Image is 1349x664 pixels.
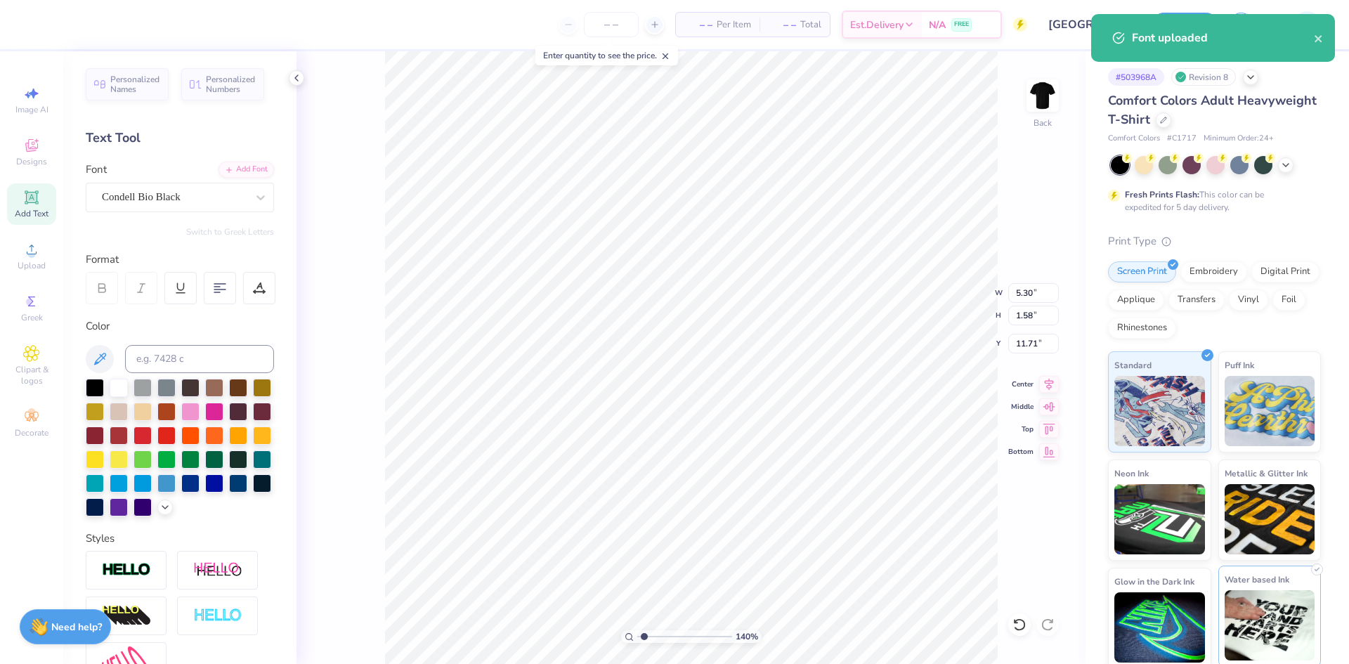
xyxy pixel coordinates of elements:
span: Top [1008,424,1034,434]
div: Revision 8 [1171,68,1236,86]
span: Glow in the Dark Ink [1114,574,1194,589]
div: Format [86,252,275,268]
img: Standard [1114,376,1205,446]
div: Text Tool [86,129,274,148]
div: Foil [1272,289,1305,311]
strong: Fresh Prints Flash: [1125,189,1199,200]
span: FREE [954,20,969,30]
span: Greek [21,312,43,323]
span: – – [768,18,796,32]
span: Center [1008,379,1034,389]
div: # 503968A [1108,68,1164,86]
div: Screen Print [1108,261,1176,282]
input: – – [584,12,639,37]
div: Add Font [219,162,274,178]
img: 3d Illusion [102,605,151,627]
div: Back [1034,117,1052,129]
div: Embroidery [1180,261,1247,282]
span: Designs [16,156,47,167]
span: Comfort Colors Adult Heavyweight T-Shirt [1108,92,1317,128]
span: Personalized Numbers [206,74,256,94]
div: Print Type [1108,233,1321,249]
span: Standard [1114,358,1152,372]
img: Shadow [193,561,242,579]
img: Stroke [102,562,151,578]
label: Font [86,162,107,178]
div: Color [86,318,274,334]
div: Enter quantity to see the price. [535,46,678,65]
span: Est. Delivery [850,18,904,32]
button: Switch to Greek Letters [186,226,274,237]
div: Transfers [1168,289,1225,311]
strong: Need help? [51,620,102,634]
span: Clipart & logos [7,364,56,386]
span: Add Text [15,208,48,219]
span: Personalized Names [110,74,160,94]
div: Vinyl [1229,289,1268,311]
input: e.g. 7428 c [125,345,274,373]
span: Image AI [15,104,48,115]
span: Total [800,18,821,32]
div: Styles [86,530,274,547]
button: close [1314,30,1324,46]
span: Bottom [1008,447,1034,457]
span: Metallic & Glitter Ink [1225,466,1308,481]
span: Neon Ink [1114,466,1149,481]
span: 140 % [736,630,758,643]
input: Untitled Design [1038,11,1141,39]
div: Rhinestones [1108,318,1176,339]
span: Decorate [15,427,48,438]
span: Minimum Order: 24 + [1204,133,1274,145]
span: # C1717 [1167,133,1197,145]
img: Back [1029,82,1057,110]
span: Middle [1008,402,1034,412]
div: Font uploaded [1132,30,1314,46]
div: This color can be expedited for 5 day delivery. [1125,188,1298,214]
img: Glow in the Dark Ink [1114,592,1205,663]
img: Negative Space [193,608,242,624]
img: Neon Ink [1114,484,1205,554]
span: Per Item [717,18,751,32]
span: N/A [929,18,946,32]
span: Comfort Colors [1108,133,1160,145]
span: – – [684,18,712,32]
div: Applique [1108,289,1164,311]
span: Upload [18,260,46,271]
span: Puff Ink [1225,358,1254,372]
img: Water based Ink [1225,590,1315,660]
img: Metallic & Glitter Ink [1225,484,1315,554]
img: Puff Ink [1225,376,1315,446]
div: Digital Print [1251,261,1319,282]
span: Water based Ink [1225,572,1289,587]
